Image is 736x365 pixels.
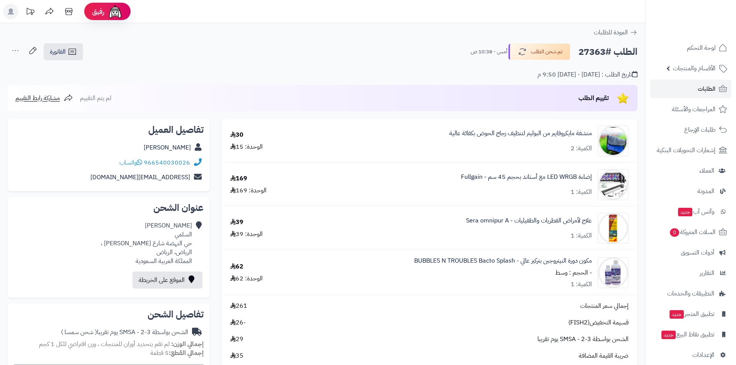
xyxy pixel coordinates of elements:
[650,264,731,282] a: التقارير
[230,143,263,151] div: الوحدة: 15
[39,340,170,349] span: لم تقم بتحديد أوزان للمنتجات ، وزن افتراضي للكل 1 كجم
[508,44,570,60] button: تم شحن الطلب
[449,129,592,138] a: منشفة مايكروفايبر من البوليتر لتنظيف زجاج الحوض بكفائة عالية
[650,305,731,323] a: تطبيق المتجرجديد
[555,268,592,277] small: - الحجم : وسط
[571,231,592,240] div: الكمية: 1
[578,93,609,103] span: تقييم الطلب
[133,272,202,289] a: الموقع على الخريطة
[90,173,190,182] a: [EMAIL_ADDRESS][DOMAIN_NAME]
[14,310,204,319] h2: تفاصيل الشحن
[230,131,243,139] div: 30
[700,268,714,278] span: التقارير
[598,213,628,244] img: 1716428416-22261-04001942021708a001bhx3901-90x90.png
[698,83,716,94] span: الطلبات
[657,145,716,156] span: إشعارات التحويلات البنكية
[230,335,243,344] span: 29
[578,44,637,60] h2: الطلب #27363
[687,42,716,53] span: لوحة التحكم
[230,351,243,360] span: 35
[471,48,507,56] small: أمس - 10:38 ص
[598,169,628,200] img: 1705025352-Alibaba1016836011345%D9%8A%D9%84%D8%A89%D9%85%D9%88-90x90.jpg
[144,158,190,167] a: 966540030026
[414,256,592,265] a: مكون دورة النيتروجين بتركيز عالي - BUBBLES N TROUBLES Bacto Splash
[230,186,267,195] div: الوحدة: 169
[20,4,40,21] a: تحديثات المنصة
[598,257,628,288] img: 1749082732-1707834971-Turki_Al-zahrani-(1)%D9%8A%D9%81%D8%AA%D9%86%D9%85%D8%B9%D9%87443-2000x2000...
[650,223,731,241] a: السلات المتروكة0
[650,243,731,262] a: أدوات التسويق
[661,329,714,340] span: تطبيق نقاط البيع
[571,144,592,153] div: الكمية: 2
[672,104,716,115] span: المراجعات والأسئلة
[107,4,123,19] img: ai-face.png
[650,202,731,221] a: وآتس آبجديد
[171,340,204,349] strong: إجمالي الوزن:
[230,230,263,239] div: الوحدة: 39
[650,141,731,160] a: إشعارات التحويلات البنكية
[650,161,731,180] a: العملاء
[230,302,247,311] span: 261
[650,121,731,139] a: طلبات الإرجاع
[61,328,188,337] div: الشحن بواسطة SMSA - 2-3 يوم تقريبا
[670,310,684,319] span: جديد
[230,218,243,227] div: 39
[580,302,629,311] span: إجمالي سعر المنتجات
[150,348,204,358] small: 5 قطعة
[571,280,592,289] div: الكمية: 1
[15,93,60,103] span: مشاركة رابط التقييم
[144,143,191,152] a: [PERSON_NAME]
[101,221,192,265] div: [PERSON_NAME] السلمي حي النهضة شارع [PERSON_NAME] ، الرياض، الرياض المملكة العربية السعودية
[230,174,247,183] div: 169
[568,318,629,327] span: قسيمة التخفيض(FISH2)
[594,28,628,37] span: العودة للطلبات
[650,39,731,57] a: لوحة التحكم
[697,186,714,197] span: المدونة
[650,182,731,200] a: المدونة
[14,203,204,212] h2: عنوان الشحن
[699,165,714,176] span: العملاء
[579,351,629,360] span: ضريبة القيمة المضافة
[14,125,204,134] h2: تفاصيل العميل
[669,309,714,319] span: تطبيق المتجر
[677,206,714,217] span: وآتس آب
[61,328,97,337] span: ( شحن سمسا )
[119,158,142,167] a: واتساب
[670,228,680,237] span: 0
[15,93,73,103] a: مشاركة رابط التقييم
[230,318,246,327] span: -26
[650,325,731,344] a: تطبيق نقاط البيعجديد
[684,124,716,135] span: طلبات الإرجاع
[537,70,637,79] div: تاريخ الطلب : [DATE] - [DATE] 9:50 م
[650,346,731,364] a: الإعدادات
[661,331,676,339] span: جديد
[571,188,592,197] div: الكمية: 1
[80,93,111,103] span: لم يتم التقييم
[683,6,729,22] img: logo-2.png
[92,7,104,16] span: رفيق
[678,208,692,216] span: جديد
[650,80,731,98] a: الطلبات
[681,247,714,258] span: أدوات التسويق
[466,216,592,225] a: علاج لأمراض الفطريات والطفيليات - Sera omnipur A
[692,350,714,360] span: الإعدادات
[673,63,716,74] span: الأقسام والمنتجات
[169,348,204,358] strong: إجمالي القطع:
[44,43,83,60] a: الفاتورة
[598,126,628,156] img: 1718029603-my-11134207-7r990-lo5i2yxjfuva3f-90x90.jpg
[230,274,263,283] div: الوحدة: 62
[461,173,592,182] a: إضاءة LED WRGB مع أستاند بحجم 45 سم - Fullgain
[667,288,714,299] span: التطبيقات والخدمات
[650,100,731,119] a: المراجعات والأسئلة
[537,335,629,344] span: الشحن بواسطة SMSA - 2-3 يوم تقريبا
[594,28,637,37] a: العودة للطلبات
[650,284,731,303] a: التطبيقات والخدمات
[50,47,66,56] span: الفاتورة
[230,262,243,271] div: 62
[669,227,716,238] span: السلات المتروكة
